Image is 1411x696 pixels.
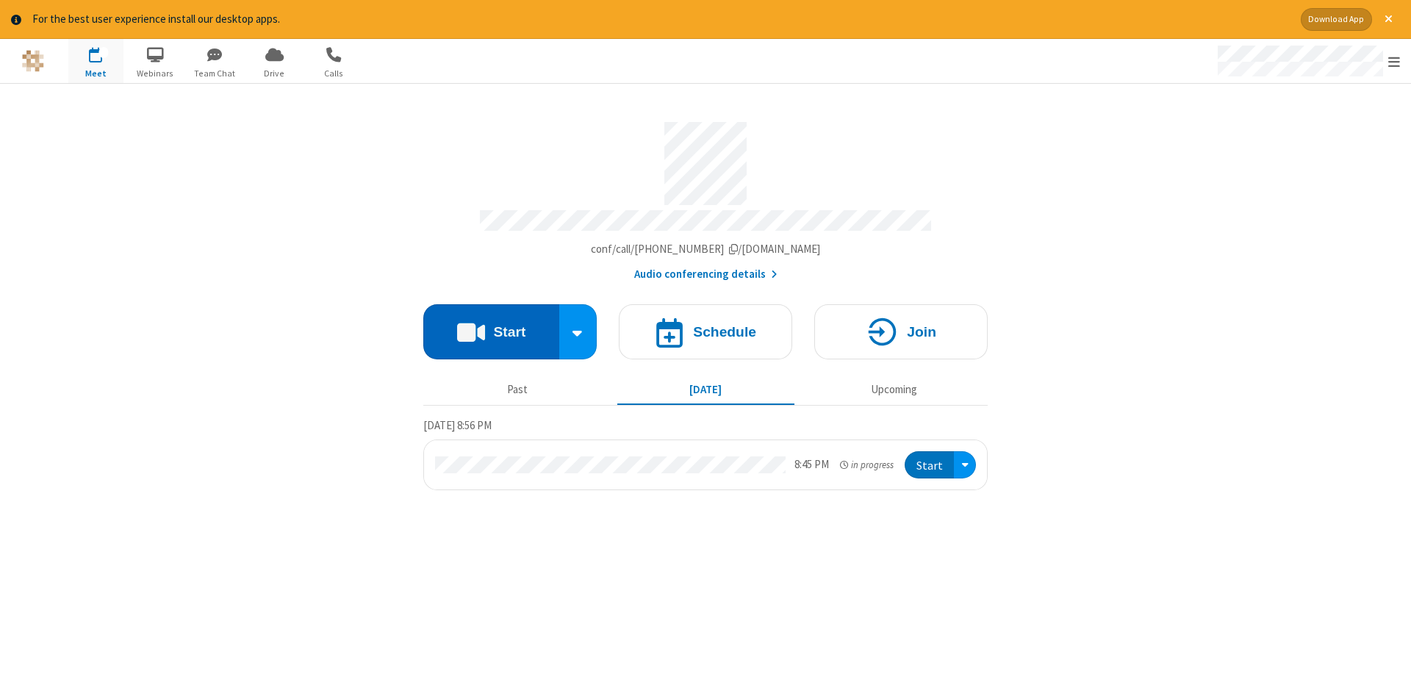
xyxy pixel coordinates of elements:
[423,417,988,490] section: Today's Meetings
[619,304,792,359] button: Schedule
[617,376,794,404] button: [DATE]
[22,50,44,72] img: QA Selenium DO NOT DELETE OR CHANGE
[591,242,821,256] span: Copy my meeting room link
[1204,39,1411,83] div: Open menu
[493,325,525,339] h4: Start
[1377,8,1400,31] button: Close alert
[814,304,988,359] button: Join
[805,376,983,404] button: Upcoming
[306,67,362,80] span: Calls
[429,376,606,404] button: Past
[128,67,183,80] span: Webinars
[907,325,936,339] h4: Join
[68,67,123,80] span: Meet
[32,11,1290,28] div: For the best user experience install our desktop apps.
[1301,8,1372,31] button: Download App
[794,456,829,473] div: 8:45 PM
[559,304,597,359] div: Start conference options
[634,266,778,283] button: Audio conferencing details
[693,325,756,339] h4: Schedule
[247,67,302,80] span: Drive
[954,451,976,478] div: Open menu
[5,39,60,83] button: Logo
[99,47,109,58] div: 1
[905,451,954,478] button: Start
[187,67,243,80] span: Team Chat
[423,304,559,359] button: Start
[591,241,821,258] button: Copy my meeting room linkCopy my meeting room link
[423,418,492,432] span: [DATE] 8:56 PM
[840,458,894,472] em: in progress
[423,111,988,282] section: Account details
